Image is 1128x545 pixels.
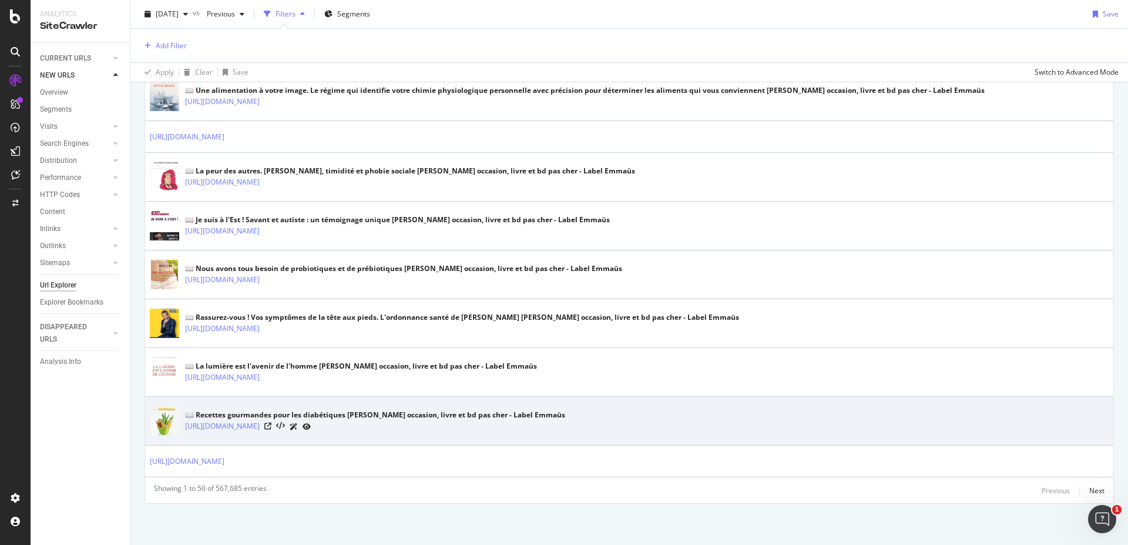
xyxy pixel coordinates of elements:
[185,372,260,383] a: [URL][DOMAIN_NAME]
[40,240,66,252] div: Outlinks
[259,5,310,24] button: Filters
[1103,9,1119,19] div: Save
[154,483,267,497] div: Showing 1 to 50 of 567,685 entries
[156,41,187,51] div: Add Filter
[40,356,81,368] div: Analysis Info
[156,9,179,19] span: 2025 Oct. 1st
[156,67,174,77] div: Apply
[140,39,187,53] button: Add Filter
[1089,486,1104,496] div: Next
[150,456,224,467] a: [URL][DOMAIN_NAME]
[150,203,179,249] img: main image
[40,86,122,99] a: Overview
[40,155,77,167] div: Distribution
[40,138,89,150] div: Search Engines
[195,67,213,77] div: Clear
[40,121,58,133] div: Visits
[40,69,75,82] div: NEW URLS
[40,19,120,33] div: SiteCrawler
[150,152,179,202] img: main image
[303,420,311,433] a: URL Inspection
[40,52,110,65] a: CURRENT URLS
[185,176,260,188] a: [URL][DOMAIN_NAME]
[193,8,202,18] span: vs
[185,410,565,420] div: 📖 Recettes gourmandes pour les diabétiques [PERSON_NAME] occasion, livre et bd pas cher - Label E...
[185,85,985,96] div: 📖 Une alimentation à votre image. Le régime qui identifie votre chimie physiologique personnelle ...
[1088,5,1119,24] button: Save
[202,9,235,19] span: Previous
[233,67,249,77] div: Save
[1042,486,1070,496] div: Previous
[1088,505,1116,533] iframe: Intercom live chat
[40,138,110,150] a: Search Engines
[185,96,260,108] a: [URL][DOMAIN_NAME]
[40,172,81,184] div: Performance
[40,172,110,184] a: Performance
[40,279,122,292] a: Url Explorer
[150,300,179,347] img: main image
[150,402,179,440] img: main image
[40,296,122,309] a: Explorer Bookmarks
[40,9,120,19] div: Analytics
[40,69,110,82] a: NEW URLS
[218,63,249,82] button: Save
[40,223,61,235] div: Inlinks
[150,74,179,119] img: main image
[140,63,174,82] button: Apply
[179,63,213,82] button: Clear
[150,349,179,396] img: main image
[1035,67,1119,77] div: Switch to Advanced Mode
[276,9,296,19] div: Filters
[40,121,110,133] a: Visits
[40,206,122,218] a: Content
[40,257,70,269] div: Sitemaps
[40,52,91,65] div: CURRENT URLS
[40,240,110,252] a: Outlinks
[40,223,110,235] a: Inlinks
[140,5,193,24] button: [DATE]
[40,189,80,201] div: HTTP Codes
[40,321,110,346] a: DISAPPEARED URLS
[40,189,110,201] a: HTTP Codes
[150,254,179,295] img: main image
[185,312,739,323] div: 📖 Rassurez-vous ! Vos symptômes de la tête aux pieds. L'ordonnance santé de [PERSON_NAME] [PERSON...
[1042,483,1070,497] button: Previous
[185,420,260,432] a: [URL][DOMAIN_NAME]
[185,263,622,274] div: 📖 Nous avons tous besoin de probiotiques et de prébiotiques [PERSON_NAME] occasion, livre et bd p...
[40,296,103,309] div: Explorer Bookmarks
[40,257,110,269] a: Sitemaps
[202,5,249,24] button: Previous
[290,420,298,433] a: AI Url Details
[40,321,99,346] div: DISAPPEARED URLS
[185,274,260,286] a: [URL][DOMAIN_NAME]
[40,86,68,99] div: Overview
[276,422,285,430] button: View HTML Source
[185,225,260,237] a: [URL][DOMAIN_NAME]
[185,215,610,225] div: 📖 Je suis à l'Est ! Savant et autiste : un témoignage unique [PERSON_NAME] occasion, livre et bd ...
[1112,505,1122,514] span: 1
[185,361,537,372] div: 📖 La lumière est l'avenir de l'homme [PERSON_NAME] occasion, livre et bd pas cher - Label Emmaüs
[337,9,370,19] span: Segments
[320,5,375,24] button: Segments
[150,131,224,143] a: [URL][DOMAIN_NAME]
[40,206,65,218] div: Content
[1089,483,1104,497] button: Next
[40,155,110,167] a: Distribution
[1030,63,1119,82] button: Switch to Advanced Mode
[264,423,271,430] a: Visit Online Page
[40,103,72,116] div: Segments
[40,279,76,292] div: Url Explorer
[185,323,260,335] a: [URL][DOMAIN_NAME]
[40,103,122,116] a: Segments
[40,356,122,368] a: Analysis Info
[185,166,635,176] div: 📖 La peur des autres. [PERSON_NAME], timidité et phobie sociale [PERSON_NAME] occasion, livre et ...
